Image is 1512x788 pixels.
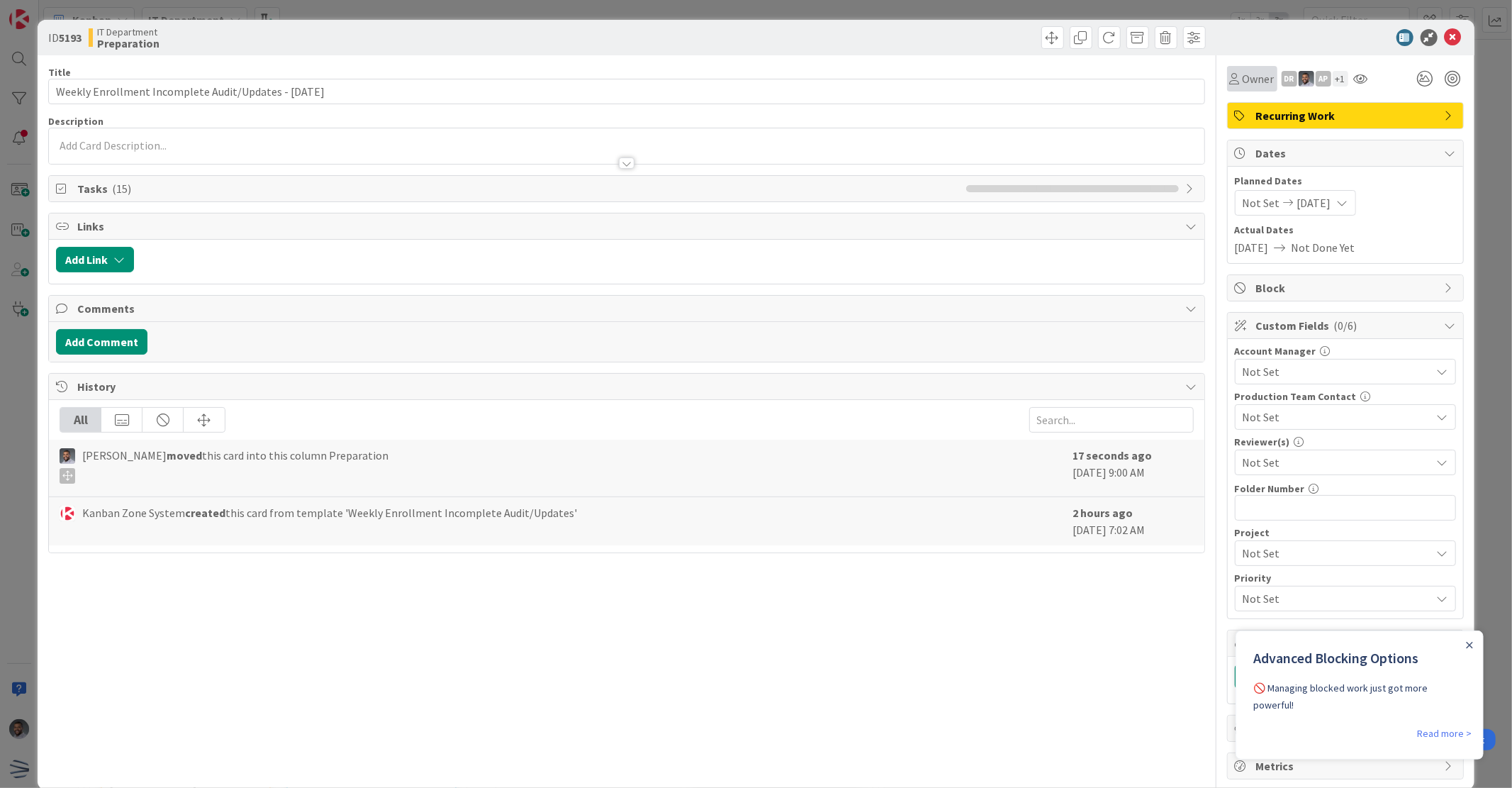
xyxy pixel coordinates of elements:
span: [DATE] [1297,194,1331,211]
span: Planned Dates [1235,174,1456,189]
span: History [77,378,1178,395]
span: Not Set [1243,407,1424,427]
span: Owner [1243,70,1275,87]
img: FS [1299,71,1314,87]
div: Production Team Contact [1235,392,1456,401]
b: 17 seconds ago [1073,448,1153,462]
label: Folder Number [1235,482,1305,495]
b: 2 hours ago [1073,506,1133,520]
div: AP [1316,71,1331,87]
span: Not Done Yet [1292,239,1355,256]
iframe: UserGuiding Product Updates Slide Out [1236,631,1484,760]
div: + 1 [1333,71,1348,87]
span: Links [77,218,1178,235]
span: Custom Fields [1256,317,1438,334]
div: [DATE] 7:02 AM [1073,504,1194,538]
div: DR [1282,71,1297,87]
img: KS [60,506,75,521]
div: Reviewer(s) [1235,437,1456,447]
b: created [185,506,225,520]
div: All [60,408,101,432]
span: Description [48,115,103,128]
div: Account Manager [1235,346,1456,356]
span: Tasks [77,180,958,197]
span: Not Set [1243,454,1431,471]
span: Not Set [1243,363,1431,380]
img: FS [60,448,75,464]
button: Add Comment [56,329,147,355]
span: Recurring Work [1256,107,1438,124]
span: [PERSON_NAME] this card into this column Preparation [82,447,388,484]
div: Project [1235,528,1456,538]
span: Metrics [1256,758,1438,775]
span: Comments [77,300,1178,317]
span: Block [1256,279,1438,296]
div: [DATE] 9:00 AM [1073,447,1194,489]
input: type card name here... [48,79,1204,104]
span: Not Set [1243,589,1424,609]
span: ( 15 ) [112,182,131,196]
b: moved [167,448,202,462]
span: [DATE] [1235,239,1269,256]
span: Kanban Zone System this card from template 'Weekly Enrollment Incomplete Audit/Updates' [82,504,577,521]
span: Dates [1256,145,1438,162]
input: Search... [1029,407,1194,433]
button: Add Link [56,247,134,272]
span: Actual Dates [1235,223,1456,238]
span: ( 0/6 ) [1334,318,1357,333]
span: Not Set [1243,543,1424,563]
span: Not Set [1243,194,1280,211]
div: Priority [1235,573,1456,583]
span: Support [30,2,65,19]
